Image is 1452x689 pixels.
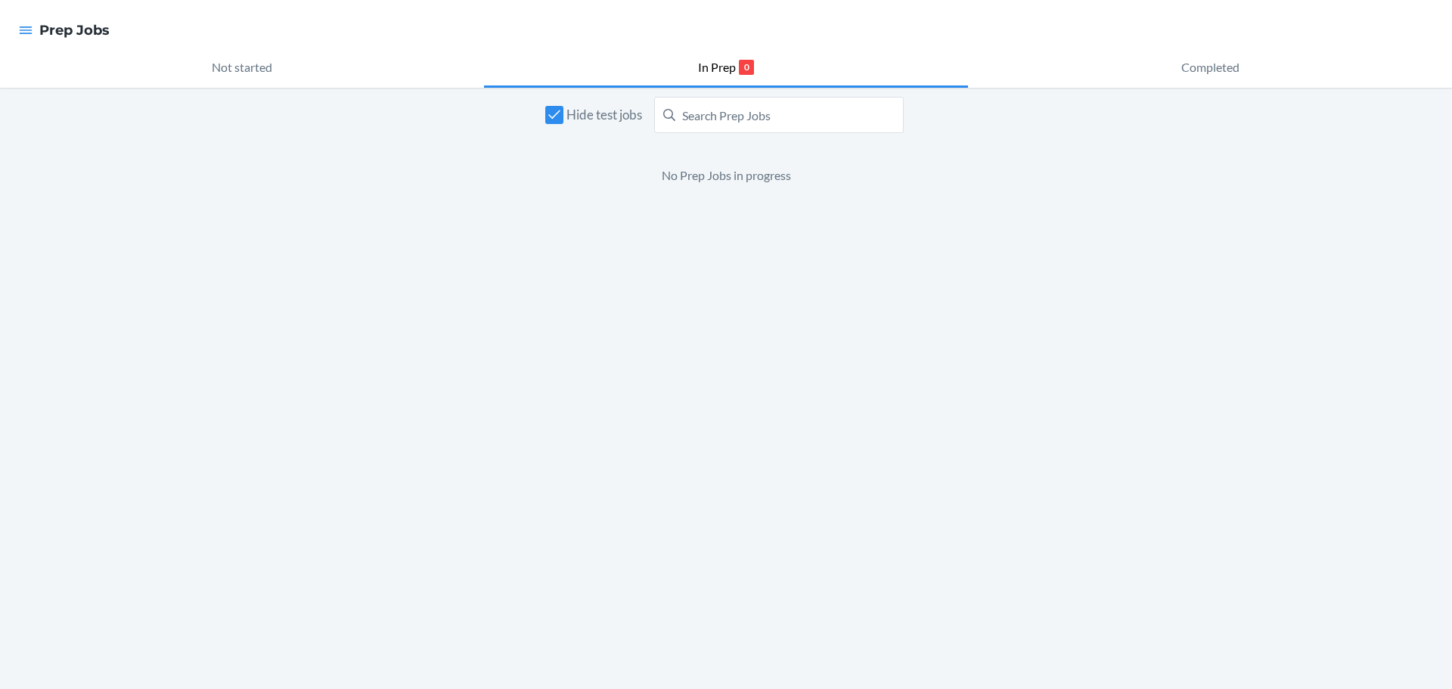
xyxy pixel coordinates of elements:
button: In Prep0 [484,48,968,88]
p: 0 [739,60,754,75]
input: Hide test jobs [545,106,563,124]
input: Search Prep Jobs [654,97,904,133]
p: Not started [212,58,272,76]
h4: Prep Jobs [39,20,110,40]
p: In Prep [698,58,736,76]
button: Completed [968,48,1452,88]
span: Hide test jobs [566,105,642,125]
p: No Prep Jobs in progress [548,166,904,185]
p: Completed [1181,58,1239,76]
